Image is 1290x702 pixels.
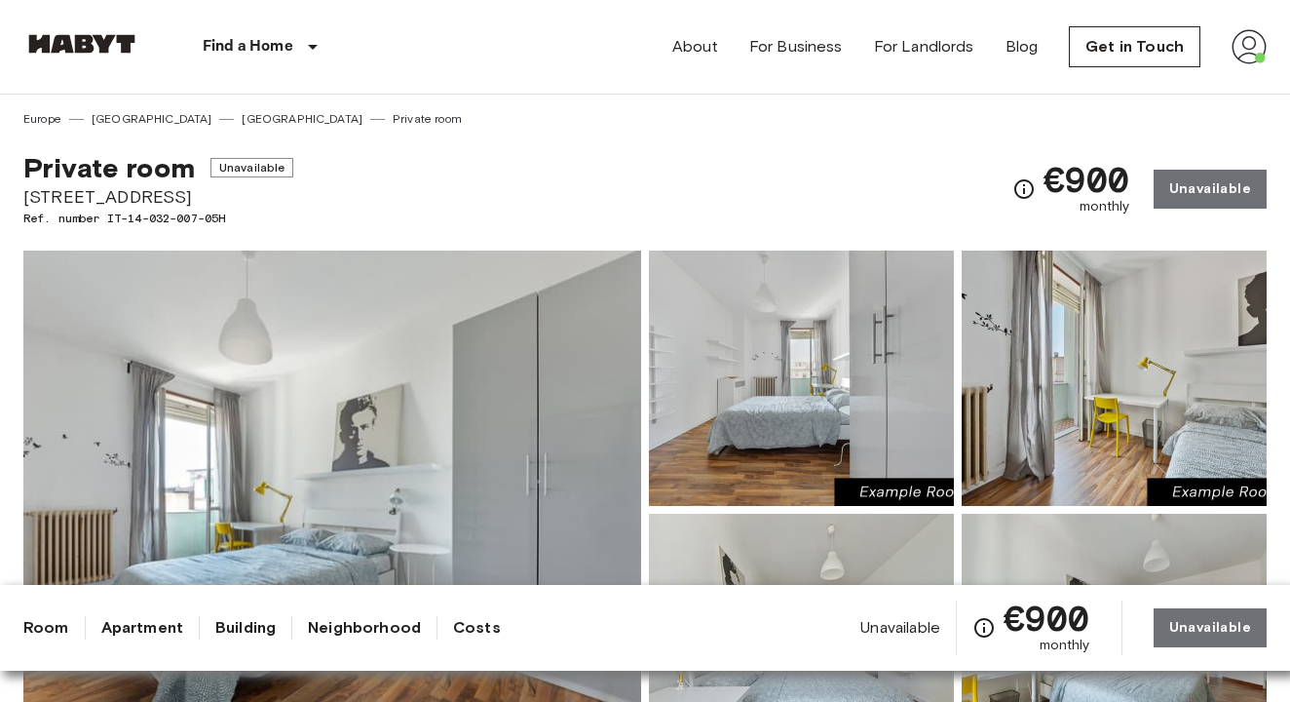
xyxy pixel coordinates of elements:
span: [STREET_ADDRESS] [23,184,293,210]
a: Costs [453,616,501,640]
a: Neighborhood [308,616,421,640]
span: monthly [1040,636,1090,655]
a: Europe [23,110,61,128]
img: Habyt [23,34,140,54]
img: Picture of unit IT-14-032-007-05H [649,251,954,506]
a: [GEOGRAPHIC_DATA] [242,110,362,128]
span: Unavailable [210,158,294,177]
span: Private room [23,151,195,184]
a: Apartment [101,616,183,640]
p: Find a Home [203,35,293,58]
a: About [672,35,718,58]
span: Ref. number IT-14-032-007-05H [23,210,293,227]
a: Building [215,616,276,640]
span: €900 [1043,162,1130,197]
svg: Check cost overview for full price breakdown. Please note that discounts apply to new joiners onl... [972,616,996,640]
span: €900 [1004,601,1090,636]
a: For Landlords [874,35,974,58]
a: Get in Touch [1069,26,1200,67]
a: Blog [1005,35,1039,58]
a: [GEOGRAPHIC_DATA] [92,110,212,128]
a: Private room [393,110,462,128]
a: Room [23,616,69,640]
img: Picture of unit IT-14-032-007-05H [962,251,1267,506]
span: Unavailable [860,617,940,639]
svg: Check cost overview for full price breakdown. Please note that discounts apply to new joiners onl... [1012,177,1036,201]
span: monthly [1080,197,1130,216]
img: avatar [1232,29,1267,64]
a: For Business [749,35,843,58]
